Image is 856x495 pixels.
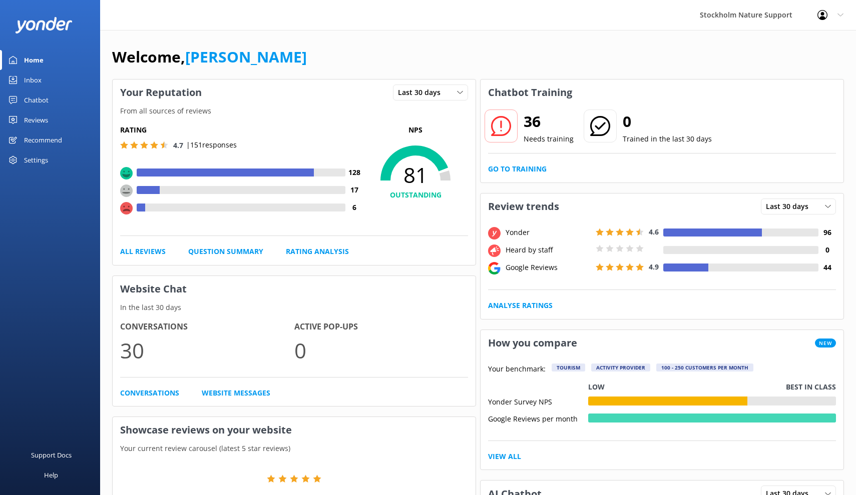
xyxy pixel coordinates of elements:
div: Google Reviews per month [488,413,588,422]
h3: Review trends [481,193,567,219]
p: 30 [120,333,294,367]
p: From all sources of reviews [113,105,476,116]
div: 100 - 250 customers per month [656,363,753,371]
div: Google Reviews [503,262,593,273]
div: Support Docs [31,445,72,465]
h3: How you compare [481,330,585,356]
p: Low [588,381,605,392]
p: 0 [294,333,469,367]
h3: Showcase reviews on your website [113,417,476,443]
img: yonder-white-logo.png [15,17,73,33]
p: NPS [363,124,468,135]
div: Help [44,465,58,485]
h3: Your Reputation [113,79,209,105]
div: Yonder Survey NPS [488,396,588,405]
div: Chatbot [24,90,49,110]
p: Your current review carousel (latest 5 star reviews) [113,443,476,454]
a: [PERSON_NAME] [185,46,307,67]
a: Website Messages [202,387,270,398]
span: 4.6 [649,227,659,236]
a: Question Summary [188,246,263,257]
span: 81 [363,162,468,187]
span: 4.9 [649,262,659,271]
div: Home [24,50,44,70]
a: View All [488,451,521,462]
h2: 0 [623,109,712,133]
h5: Rating [120,124,363,135]
a: All Reviews [120,246,166,257]
h4: 17 [345,184,363,195]
div: Recommend [24,130,62,150]
h4: OUTSTANDING [363,189,468,200]
h4: 128 [345,167,363,178]
h4: 44 [818,262,836,273]
h3: Website Chat [113,276,476,302]
p: In the last 30 days [113,302,476,313]
div: Inbox [24,70,42,90]
a: Rating Analysis [286,246,349,257]
h4: 0 [818,244,836,255]
p: Best in class [786,381,836,392]
div: Settings [24,150,48,170]
span: Last 30 days [766,201,814,212]
span: New [815,338,836,347]
span: Last 30 days [398,87,447,98]
div: Heard by staff [503,244,593,255]
h4: 96 [818,227,836,238]
p: Your benchmark: [488,363,546,375]
h1: Welcome, [112,45,307,69]
h4: 6 [345,202,363,213]
p: Trained in the last 30 days [623,133,712,144]
div: Yonder [503,227,593,238]
span: 4.7 [173,140,183,150]
h4: Conversations [120,320,294,333]
p: Needs training [524,133,574,144]
div: Reviews [24,110,48,130]
h3: Chatbot Training [481,79,580,105]
a: Conversations [120,387,179,398]
a: Analyse Ratings [488,300,553,311]
h2: 36 [524,109,574,133]
div: Activity Provider [591,363,650,371]
div: Tourism [552,363,585,371]
a: Go to Training [488,163,547,174]
h4: Active Pop-ups [294,320,469,333]
p: | 151 responses [186,139,237,150]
